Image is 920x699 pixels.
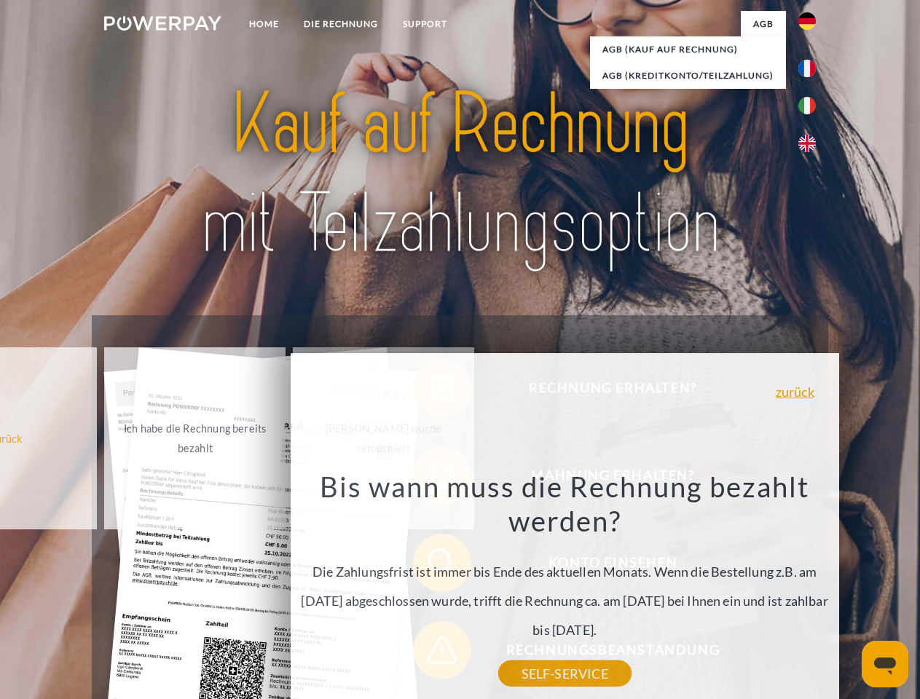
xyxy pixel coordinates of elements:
img: title-powerpay_de.svg [139,70,781,279]
a: agb [741,11,786,37]
a: Home [237,11,291,37]
img: fr [798,60,816,77]
a: DIE RECHNUNG [291,11,390,37]
a: SUPPORT [390,11,460,37]
a: AGB (Kreditkonto/Teilzahlung) [590,63,786,89]
h3: Bis wann muss die Rechnung bezahlt werden? [299,469,830,539]
img: it [798,97,816,114]
a: AGB (Kauf auf Rechnung) [590,36,786,63]
img: de [798,12,816,30]
img: en [798,135,816,152]
img: logo-powerpay-white.svg [104,16,221,31]
a: zurück [776,385,814,398]
iframe: Schaltfläche zum Öffnen des Messaging-Fensters [862,641,908,687]
div: Ich habe die Rechnung bereits bezahlt [113,419,277,458]
a: SELF-SERVICE [498,660,632,687]
div: Die Zahlungsfrist ist immer bis Ende des aktuellen Monats. Wenn die Bestellung z.B. am [DATE] abg... [299,469,830,674]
